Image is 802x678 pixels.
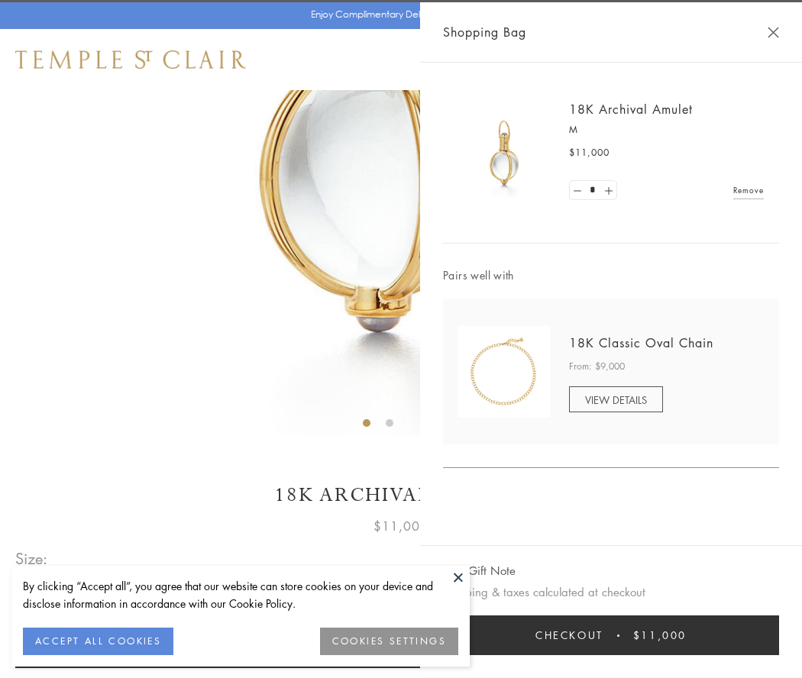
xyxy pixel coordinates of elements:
[569,359,625,374] span: From: $9,000
[443,266,779,284] span: Pairs well with
[443,561,516,580] button: Add Gift Note
[733,182,764,199] a: Remove
[569,334,713,351] a: 18K Classic Oval Chain
[374,516,428,536] span: $11,000
[600,181,616,200] a: Set quantity to 2
[768,27,779,38] button: Close Shopping Bag
[23,628,173,655] button: ACCEPT ALL COOKIES
[15,546,49,571] span: Size:
[569,122,764,137] p: M
[585,392,647,407] span: VIEW DETAILS
[633,627,687,644] span: $11,000
[535,627,603,644] span: Checkout
[311,7,484,22] p: Enjoy Complimentary Delivery & Returns
[443,583,779,602] p: Shipping & taxes calculated at checkout
[569,101,693,118] a: 18K Archival Amulet
[443,615,779,655] button: Checkout $11,000
[23,577,458,612] div: By clicking “Accept all”, you agree that our website can store cookies on your device and disclos...
[15,50,246,69] img: Temple St. Clair
[458,326,550,418] img: N88865-OV18
[569,386,663,412] a: VIEW DETAILS
[570,181,585,200] a: Set quantity to 0
[15,482,787,508] h1: 18K Archival Amulet
[320,628,458,655] button: COOKIES SETTINGS
[458,107,550,199] img: 18K Archival Amulet
[443,22,526,42] span: Shopping Bag
[569,145,610,160] span: $11,000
